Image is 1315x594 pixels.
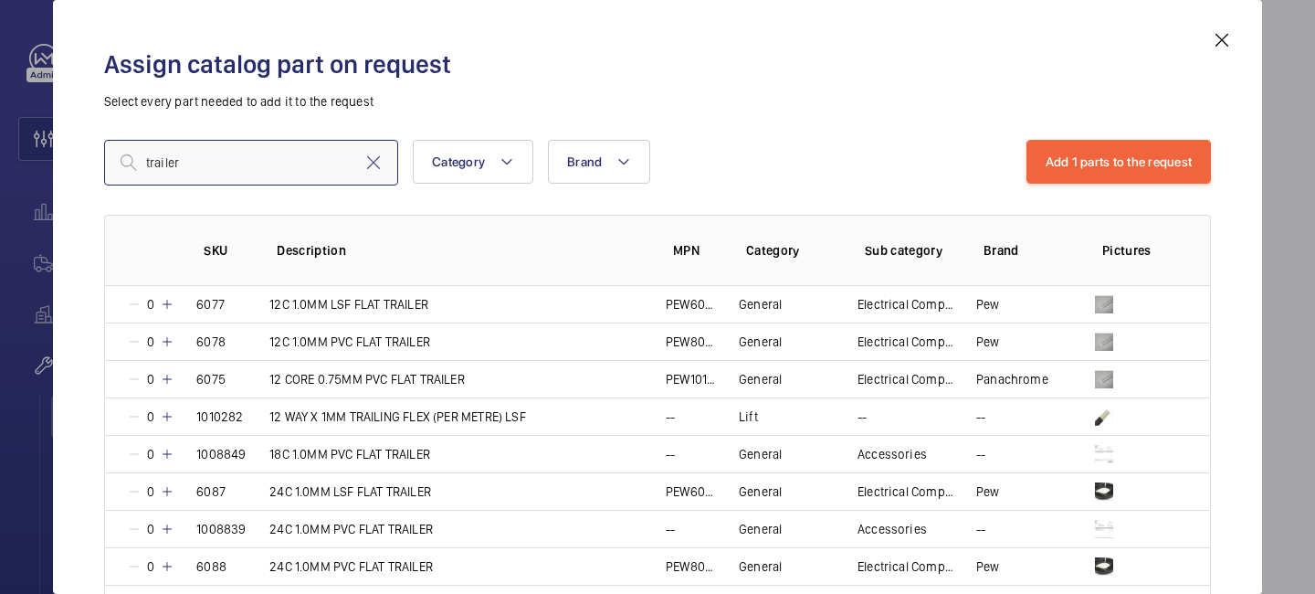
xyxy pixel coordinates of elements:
[1095,408,1113,426] img: FF6_5SkwEMNyl9Jy1Cpe51b8sFwe4ggbo0s8Q5smvHn-w6gD.png
[269,370,465,388] p: 12 CORE 0.75MM PVC FLAT TRAILER
[269,520,433,538] p: 24C 1.0MM PVC FLAT TRAILER
[196,557,226,576] p: 6088
[666,333,717,351] p: PEW8012FT:1
[739,295,782,313] p: General
[857,520,927,538] p: Accessories
[269,333,430,351] p: 12C 1.0MM PVC FLAT TRAILER
[104,140,398,186] input: Find a part
[1095,557,1113,576] img: 1FETfOJ7GYEcKR0nMdU8QdnrZLLm79Y4XsmMhJWuZdvq0dI0.png
[142,333,160,351] p: 0
[196,483,226,501] p: 6087
[976,333,1000,351] p: Pew
[746,241,836,260] p: Category
[204,241,247,260] p: SKU
[976,520,985,538] p: --
[976,408,985,426] p: --
[857,370,954,388] p: Electrical Component
[196,408,243,426] p: 1010282
[857,483,954,501] p: Electrical Component
[196,333,226,351] p: 6078
[739,370,782,388] p: General
[673,241,717,260] p: MPN
[857,445,927,463] p: Accessories
[1095,370,1113,388] img: yJagXMlaucWqRrYF5eFVzcaZpKo2ri3kuBwHluhxTnUi3_qq.png
[432,154,485,169] span: Category
[269,557,433,576] p: 24C 1.0MM PVC FLAT TRAILER
[196,370,226,388] p: 6075
[984,241,1073,260] p: Brand
[666,445,675,463] p: --
[857,557,954,576] p: Electrical Component
[269,445,430,463] p: 18C 1.0MM PVC FLAT TRAILER
[413,140,533,184] button: Category
[104,92,1211,111] p: Select every part needed to add it to the request
[666,408,675,426] p: --
[976,445,985,463] p: --
[142,408,160,426] p: 0
[269,483,431,501] p: 24C 1.0MM LSF FLAT TRAILER
[666,483,717,501] p: PEW6024FT:1
[739,557,782,576] p: General
[1095,520,1113,538] img: EiQHKAYKWWJa1Bx0n9ynodtERipluPCbSkQRUon2oIG36cHR.png
[567,154,602,169] span: Brand
[1026,140,1212,184] button: Add 1 parts to the request
[196,520,246,538] p: 1008839
[976,295,1000,313] p: Pew
[865,241,954,260] p: Sub category
[976,483,1000,501] p: Pew
[666,557,717,576] p: PEW8024FT:1
[739,520,782,538] p: General
[196,445,246,463] p: 1008849
[666,370,717,388] p: PEW1012FT:1
[1095,483,1113,501] img: KKrlaN0ztuhFXFcWK8rHvg6B9zEZM6BDSMoSCWkfZXFB5YWJ.png
[1102,241,1173,260] p: Pictures
[666,520,675,538] p: --
[269,295,428,313] p: 12C 1.0MM LSF FLAT TRAILER
[269,408,526,426] p: 12 WAY X 1MM TRAILING FLEX (PER METRE) LSF
[142,520,160,538] p: 0
[196,295,225,313] p: 6077
[666,295,717,313] p: PEW6012FT:1
[277,241,644,260] p: Description
[739,408,758,426] p: Lift
[142,557,160,576] p: 0
[976,557,1000,576] p: Pew
[548,140,650,184] button: Brand
[739,483,782,501] p: General
[1095,295,1113,313] img: XwvNwcdLll2o-3bv5xbE8HbiaEzZK4qF89zvoUn9zzT4KEpK.png
[142,370,160,388] p: 0
[104,48,1211,81] h2: Assign catalog part on request
[142,295,160,313] p: 0
[142,483,160,501] p: 0
[1095,445,1113,463] img: Wr8mB4wwcTbD8tvrwUy14bFqDBIPp0-o4wJ9m-s311MOk8ZO.png
[142,445,160,463] p: 0
[739,445,782,463] p: General
[1095,333,1113,351] img: 4YtaI00AGMwSZG-Gu2WKEQ4V389X953HBJ0Tf4cPHGHQpPnx.png
[857,408,867,426] p: --
[739,333,782,351] p: General
[857,295,954,313] p: Electrical Component
[976,370,1048,388] p: Panachrome
[857,333,954,351] p: Electrical Component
